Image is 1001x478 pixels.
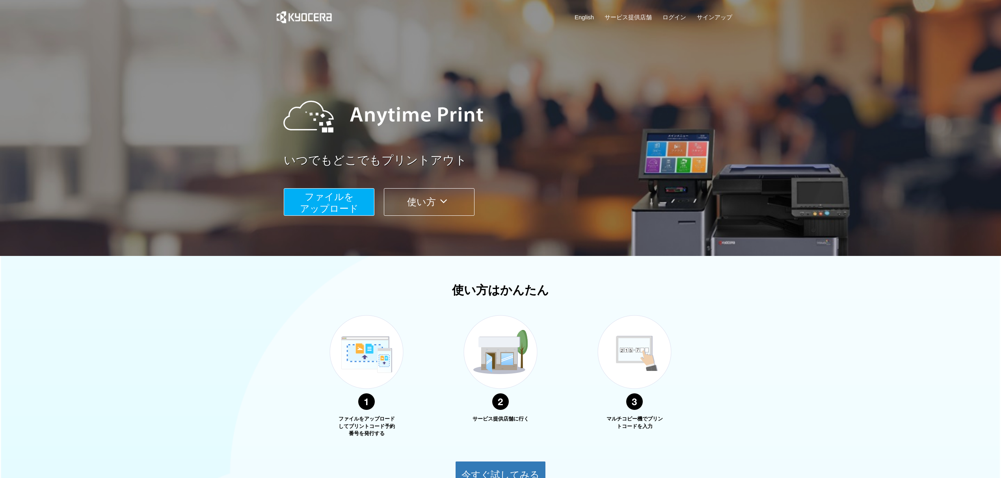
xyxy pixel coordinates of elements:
[284,188,374,216] button: ファイルを​​アップロード
[300,191,359,214] span: ファイルを ​​アップロード
[471,415,530,423] p: サービス提供店舗に行く
[337,415,396,437] p: ファイルをアップロードしてプリントコード予約番号を発行する
[697,13,732,21] a: サインアップ
[575,13,594,21] a: English
[605,415,664,430] p: マルチコピー機でプリントコードを入力
[284,152,737,169] a: いつでもどこでもプリントアウト
[605,13,652,21] a: サービス提供店舗
[384,188,474,216] button: 使い方
[662,13,686,21] a: ログイン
